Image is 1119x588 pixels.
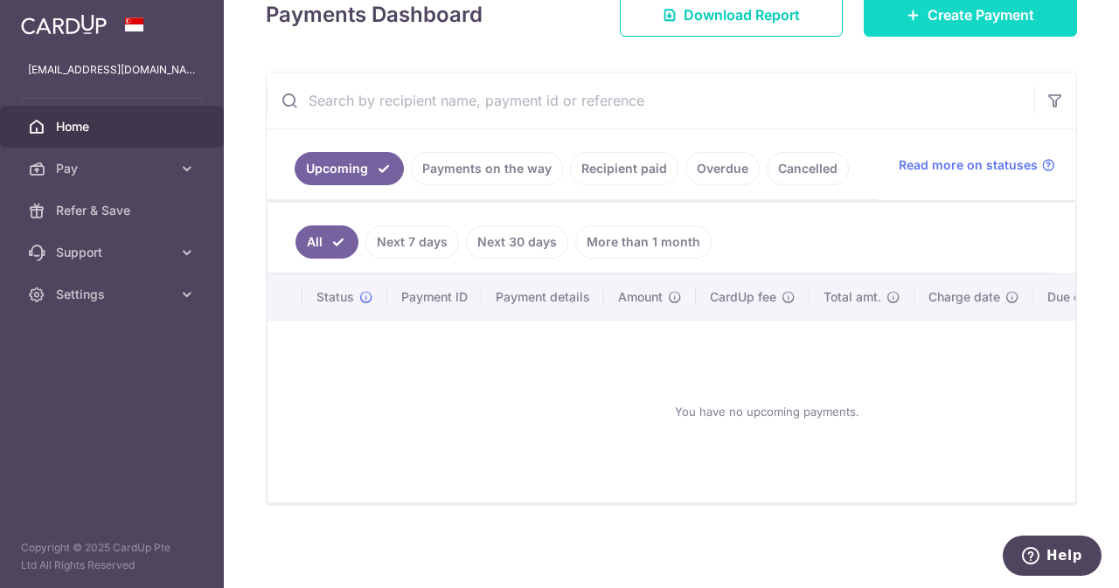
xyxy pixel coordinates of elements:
[710,288,776,306] span: CardUp fee
[21,14,107,35] img: CardUp
[267,73,1034,128] input: Search by recipient name, payment id or reference
[575,225,712,259] a: More than 1 month
[56,202,171,219] span: Refer & Save
[56,244,171,261] span: Support
[824,288,881,306] span: Total amt.
[1003,536,1102,579] iframe: Opens a widget where you can find more information
[56,118,171,135] span: Home
[899,156,1055,174] a: Read more on statuses
[295,152,404,185] a: Upcoming
[928,4,1034,25] span: Create Payment
[56,160,171,177] span: Pay
[411,152,563,185] a: Payments on the way
[387,274,482,320] th: Payment ID
[767,152,849,185] a: Cancelled
[685,152,760,185] a: Overdue
[316,288,354,306] span: Status
[56,286,171,303] span: Settings
[618,288,663,306] span: Amount
[899,156,1038,174] span: Read more on statuses
[928,288,1000,306] span: Charge date
[1047,288,1100,306] span: Due date
[684,4,800,25] span: Download Report
[570,152,678,185] a: Recipient paid
[482,274,604,320] th: Payment details
[295,225,358,259] a: All
[365,225,459,259] a: Next 7 days
[466,225,568,259] a: Next 30 days
[28,61,196,79] p: [EMAIL_ADDRESS][DOMAIN_NAME]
